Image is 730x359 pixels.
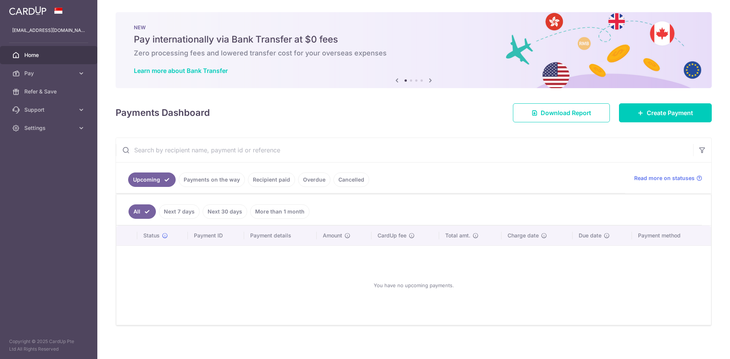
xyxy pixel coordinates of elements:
img: Bank transfer banner [116,12,712,88]
a: Overdue [298,172,330,187]
p: [EMAIL_ADDRESS][DOMAIN_NAME] [12,27,85,34]
h4: Payments Dashboard [116,106,210,120]
a: Upcoming [128,172,176,187]
span: Home [24,51,75,59]
span: Read more on statuses [634,174,695,182]
span: Download Report [541,108,591,117]
th: Payment ID [188,226,244,245]
a: Cancelled [333,172,369,187]
input: Search by recipient name, payment id or reference [116,138,693,162]
a: Payments on the way [179,172,245,187]
a: Learn more about Bank Transfer [134,67,228,74]
a: Recipient paid [248,172,295,187]
span: CardUp fee [378,232,406,239]
a: Create Payment [619,103,712,122]
span: Settings [24,124,75,132]
span: Support [24,106,75,114]
a: Next 30 days [203,204,247,219]
th: Payment method [632,226,711,245]
span: Due date [579,232,601,239]
a: Next 7 days [159,204,200,219]
a: Read more on statuses [634,174,702,182]
span: Total amt. [445,232,470,239]
span: Pay [24,70,75,77]
a: All [129,204,156,219]
h5: Pay internationally via Bank Transfer at $0 fees [134,33,693,46]
span: Status [143,232,160,239]
img: CardUp [9,6,46,15]
span: Create Payment [647,108,693,117]
div: You have no upcoming payments. [125,252,702,319]
a: Download Report [513,103,610,122]
a: More than 1 month [250,204,309,219]
th: Payment details [244,226,317,245]
p: NEW [134,24,693,30]
h6: Zero processing fees and lowered transfer cost for your overseas expenses [134,49,693,58]
span: Refer & Save [24,88,75,95]
span: Charge date [508,232,539,239]
span: Amount [323,232,342,239]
